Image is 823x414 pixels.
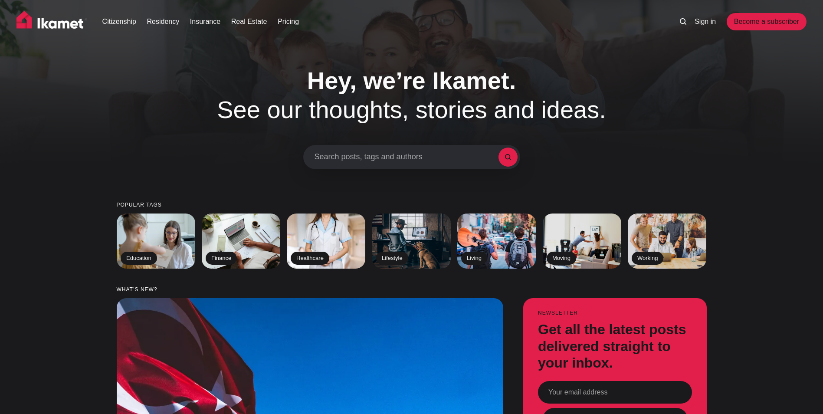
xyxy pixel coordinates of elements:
h2: Living [461,252,487,265]
h2: Education [121,252,157,265]
a: Residency [147,16,180,27]
a: Citizenship [102,16,136,27]
a: Insurance [190,16,220,27]
a: Education [117,214,195,269]
a: Living [457,214,536,269]
a: Moving [543,214,621,269]
h2: Lifestyle [376,252,408,265]
h2: Healthcare [291,252,329,265]
h2: Finance [206,252,237,265]
img: Ikamet home [16,11,88,33]
a: Finance [202,214,280,269]
a: Working [628,214,706,269]
a: Real Estate [231,16,267,27]
h1: See our thoughts, stories and ideas. [190,66,633,124]
a: Pricing [278,16,299,27]
a: Healthcare [287,214,365,269]
small: Popular tags [117,202,707,208]
a: Sign in [695,16,716,27]
span: Hey, we’re Ikamet. [307,67,516,94]
small: Newsletter [538,310,692,316]
input: Your email address [538,381,692,404]
h2: Moving [547,252,576,265]
h3: Get all the latest posts delivered straight to your inbox. [538,321,692,371]
span: Search posts, tags and authors [315,152,498,162]
h2: Working [632,252,663,265]
small: What’s new? [117,287,707,292]
a: Become a subscriber [727,13,807,30]
a: Lifestyle [372,214,451,269]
